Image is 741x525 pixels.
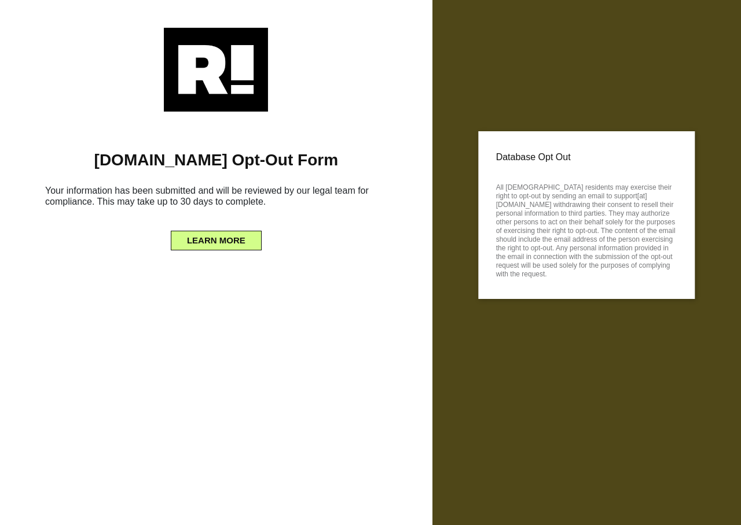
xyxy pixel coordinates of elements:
[164,28,268,112] img: Retention.com
[496,149,677,166] p: Database Opt Out
[496,180,677,279] p: All [DEMOGRAPHIC_DATA] residents may exercise their right to opt-out by sending an email to suppo...
[17,180,415,216] h6: Your information has been submitted and will be reviewed by our legal team for compliance. This m...
[171,231,262,250] button: LEARN MORE
[17,150,415,170] h1: [DOMAIN_NAME] Opt-Out Form
[171,232,262,242] a: LEARN MORE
